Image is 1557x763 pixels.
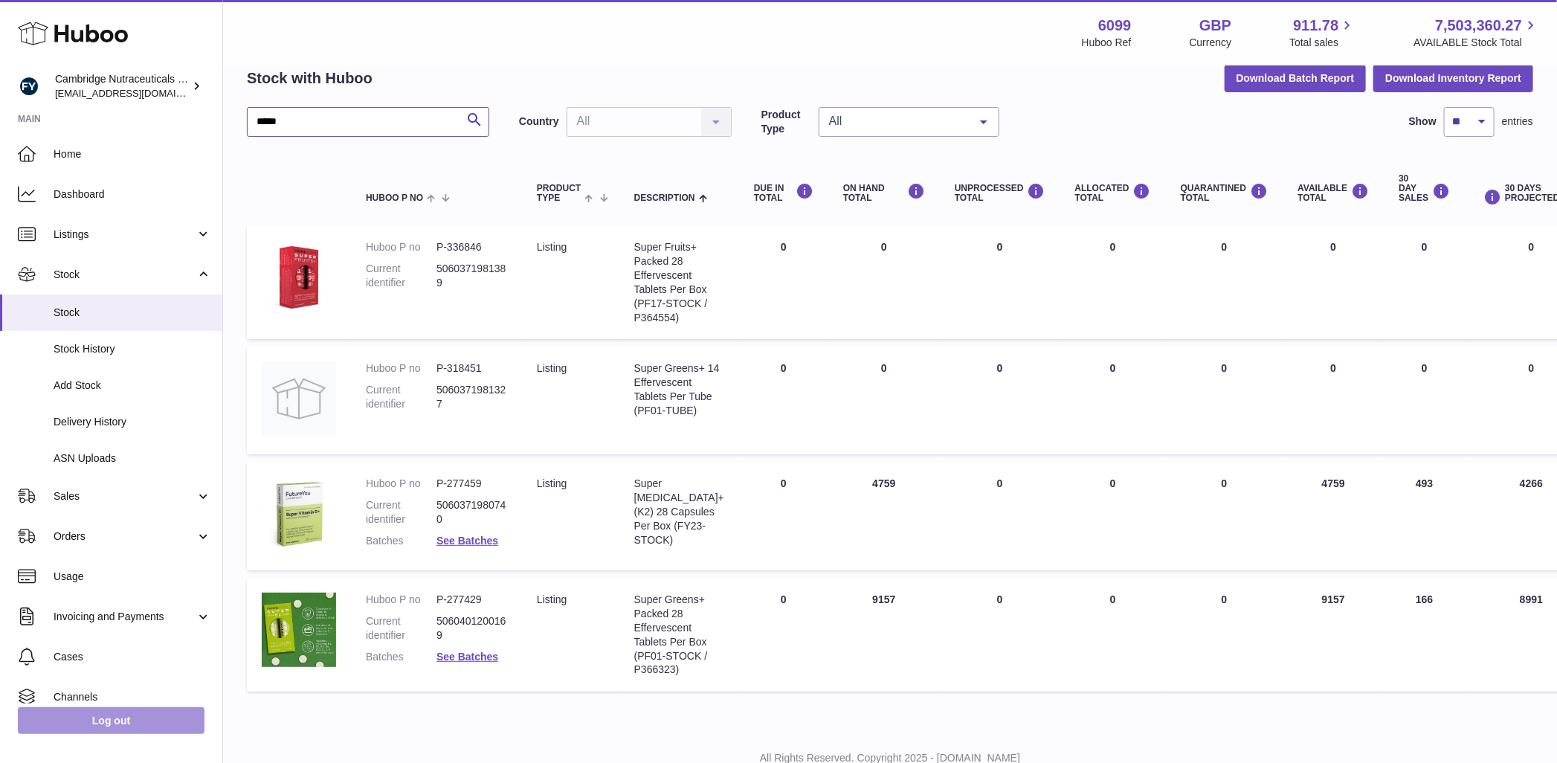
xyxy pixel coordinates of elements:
td: 9157 [828,578,940,692]
dt: Current identifier [366,383,436,411]
span: listing [537,241,567,253]
div: Super Fruits+ Packed 28 Effervescent Tablets Per Box (PF17-STOCK / P364554) [634,240,724,324]
div: Super [MEDICAL_DATA]+ (K2) 28 Capsules Per Box (FY23-STOCK) [634,477,724,547]
span: Usage [54,570,211,584]
dt: Current identifier [366,498,436,527]
td: 0 [828,225,940,339]
dd: 5060401200169 [436,614,507,643]
img: product image [262,240,336,315]
dt: Huboo P no [366,593,436,607]
dt: Batches [366,650,436,664]
span: listing [537,477,567,489]
label: Product Type [761,108,811,136]
dt: Huboo P no [366,240,436,254]
a: 911.78 Total sales [1289,16,1355,50]
dd: P-277429 [436,593,507,607]
span: 7,503,360.27 [1435,16,1522,36]
td: 0 [1384,225,1465,339]
div: Huboo Ref [1082,36,1132,50]
span: 0 [1222,362,1228,374]
dd: 5060371980740 [436,498,507,527]
img: huboo@camnutra.com [18,75,40,97]
td: 0 [1060,225,1166,339]
dd: P-318451 [436,361,507,376]
button: Download Batch Report [1225,65,1367,91]
dt: Batches [366,534,436,548]
span: Stock History [54,342,211,356]
dd: P-277459 [436,477,507,491]
span: 911.78 [1293,16,1338,36]
span: Stock [54,268,196,282]
strong: 6099 [1098,16,1132,36]
dt: Huboo P no [366,477,436,491]
td: 0 [1283,347,1384,454]
img: product image [262,477,336,551]
td: 0 [940,347,1060,454]
div: AVAILABLE Total [1297,183,1369,203]
td: 0 [1060,347,1166,454]
td: 0 [739,578,828,692]
label: Show [1409,115,1437,129]
span: Add Stock [54,379,211,393]
div: Super Greens+ Packed 28 Effervescent Tablets Per Box (PF01-STOCK / P366323) [634,593,724,677]
a: Log out [18,707,204,734]
span: Product Type [537,184,581,203]
td: 0 [739,225,828,339]
span: Total sales [1289,36,1355,50]
h2: Stock with Huboo [247,68,373,88]
span: ASN Uploads [54,451,211,466]
span: Listings [54,228,196,242]
td: 9157 [1283,578,1384,692]
div: ON HAND Total [843,183,925,203]
span: Dashboard [54,187,211,202]
a: See Batches [436,651,498,663]
span: Orders [54,529,196,544]
div: Cambridge Nutraceuticals Ltd [55,72,189,100]
div: Super Greens+ 14 Effervescent Tablets Per Tube (PF01-TUBE) [634,361,724,418]
span: listing [537,593,567,605]
dd: 5060371981327 [436,383,507,411]
span: Cases [54,650,211,664]
strong: GBP [1199,16,1231,36]
span: Channels [54,690,211,704]
span: Sales [54,489,196,503]
span: 0 [1222,593,1228,605]
label: Country [519,115,559,129]
div: 30 DAY SALES [1399,174,1450,204]
dt: Current identifier [366,262,436,290]
td: 0 [940,578,1060,692]
td: 0 [940,225,1060,339]
td: 0 [739,347,828,454]
div: QUARANTINED Total [1181,183,1269,203]
div: ALLOCATED Total [1075,183,1151,203]
span: 0 [1222,477,1228,489]
td: 0 [1060,578,1166,692]
span: [EMAIL_ADDRESS][DOMAIN_NAME] [55,87,219,99]
td: 166 [1384,578,1465,692]
div: DUE IN TOTAL [754,183,813,203]
span: listing [537,362,567,374]
span: Huboo P no [366,193,423,203]
span: Description [634,193,695,203]
td: 0 [940,462,1060,570]
td: 4759 [828,462,940,570]
td: 0 [828,347,940,454]
a: See Batches [436,535,498,547]
td: 4759 [1283,462,1384,570]
span: Stock [54,306,211,320]
div: Currency [1190,36,1232,50]
span: All [825,114,969,129]
a: 7,503,360.27 AVAILABLE Stock Total [1413,16,1539,50]
td: 493 [1384,462,1465,570]
span: Invoicing and Payments [54,610,196,624]
span: AVAILABLE Stock Total [1413,36,1539,50]
dt: Current identifier [366,614,436,643]
td: 0 [1283,225,1384,339]
span: 0 [1222,241,1228,253]
button: Download Inventory Report [1373,65,1533,91]
img: product image [262,361,336,436]
dd: 5060371981389 [436,262,507,290]
img: product image [262,593,336,667]
dd: P-336846 [436,240,507,254]
span: Delivery History [54,415,211,429]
